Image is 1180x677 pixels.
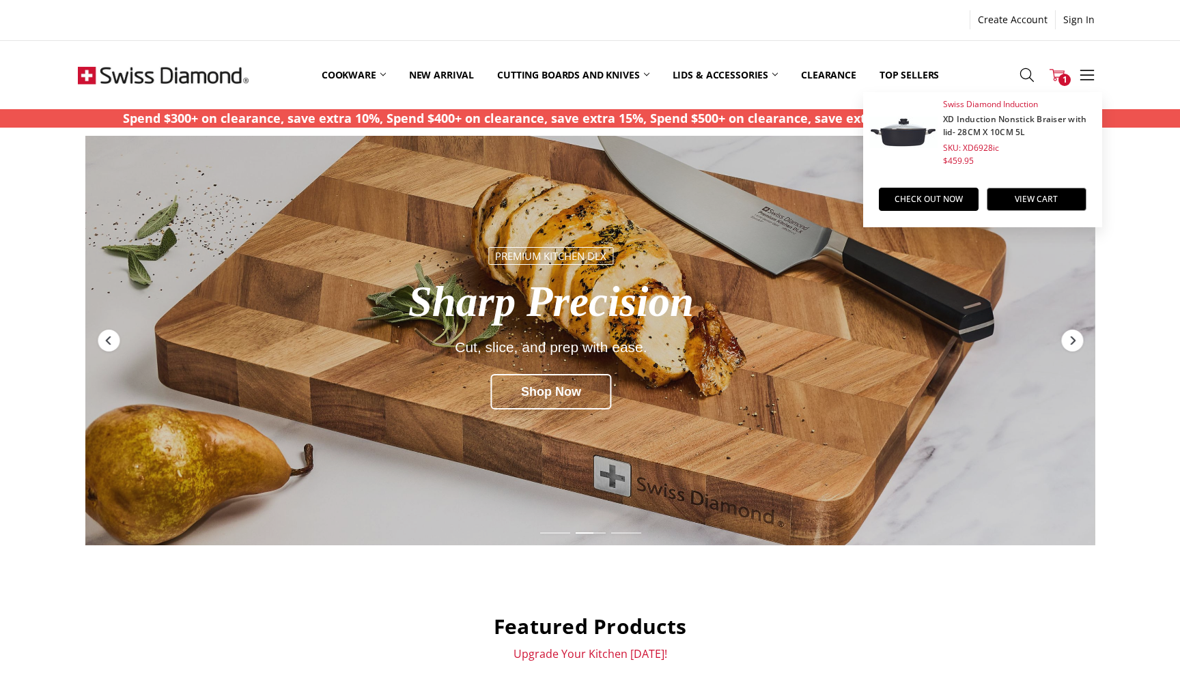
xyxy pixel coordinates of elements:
[943,113,1087,138] a: XD Induction Nonstick Braiser with lid- 28CM X 10CM 5L
[868,44,951,105] a: Top Sellers
[963,142,999,154] span: XD6928ic
[123,109,1058,128] p: Spend $300+ on clearance, save extra 10%, Spend $400+ on clearance, save extra 15%, Spend $500+ o...
[661,44,789,105] a: Lids & Accessories
[608,524,643,542] div: Slide 4 of 7
[78,41,249,109] img: Free Shipping On Every Order
[869,117,938,148] img: XD Induction Nonstick Braiser with lid- 28CM X 10CM 5L
[943,154,1094,167] span: $459.95
[943,142,961,154] span: SKU:
[78,614,1102,639] h2: Featured Products
[1060,328,1084,353] div: Next
[1042,58,1072,92] a: 1
[537,524,572,542] div: Slide 2 of 7
[789,44,868,105] a: Clearance
[397,44,486,105] a: New arrival
[879,188,979,211] a: Check out now
[490,374,612,409] div: Shop Now
[171,339,930,355] div: Cut, slice, and prep with ease.
[572,524,608,542] div: Slide 3 of 7
[486,44,661,105] a: Cutting boards and knives
[1056,10,1102,29] a: Sign In
[171,278,930,326] div: Sharp Precision
[96,328,121,353] div: Previous
[1058,74,1071,86] span: 1
[310,44,397,105] a: Cookware
[987,188,1086,211] a: View Cart
[488,247,613,264] div: Premium Kitchen DLX
[943,98,1094,111] span: Swiss Diamond Induction
[85,136,1095,545] a: Redirect to https://swissdiamond.com.au/cutting-boards-and-knives/
[970,10,1055,29] a: Create Account
[78,647,1102,661] p: Upgrade Your Kitchen [DATE]!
